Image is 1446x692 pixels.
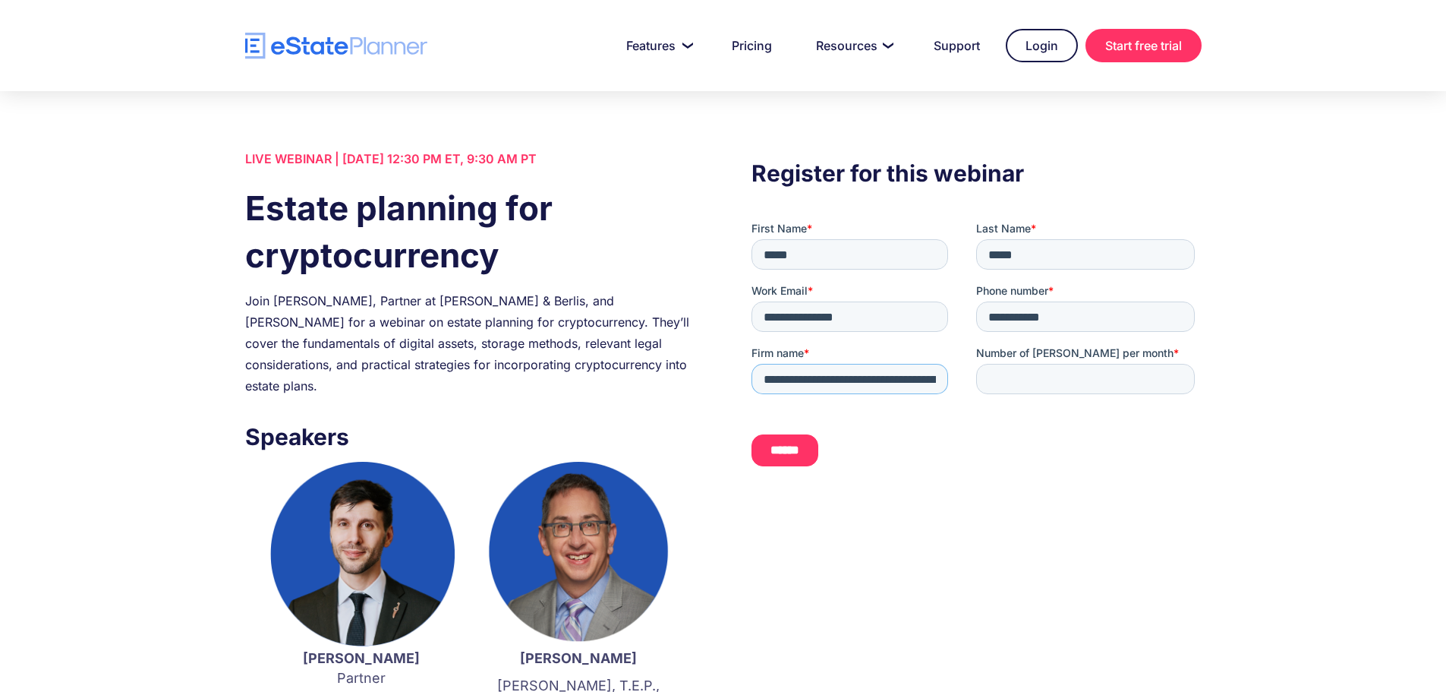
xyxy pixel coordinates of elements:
[245,185,695,279] h1: Estate planning for cryptocurrency
[608,30,706,61] a: Features
[751,156,1201,191] h3: Register for this webinar
[714,30,790,61] a: Pricing
[245,419,695,454] h3: Speakers
[303,650,420,666] strong: [PERSON_NAME]
[1085,29,1202,62] a: Start free trial
[915,30,998,61] a: Support
[245,33,427,59] a: home
[245,148,695,169] div: LIVE WEBINAR | [DATE] 12:30 PM ET, 9:30 AM PT
[751,221,1201,479] iframe: Form 0
[245,290,695,397] div: Join [PERSON_NAME], Partner at [PERSON_NAME] & Berlis, and [PERSON_NAME] for a webinar on estate ...
[268,649,455,688] p: Partner
[798,30,908,61] a: Resources
[1006,29,1078,62] a: Login
[520,650,637,666] strong: [PERSON_NAME]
